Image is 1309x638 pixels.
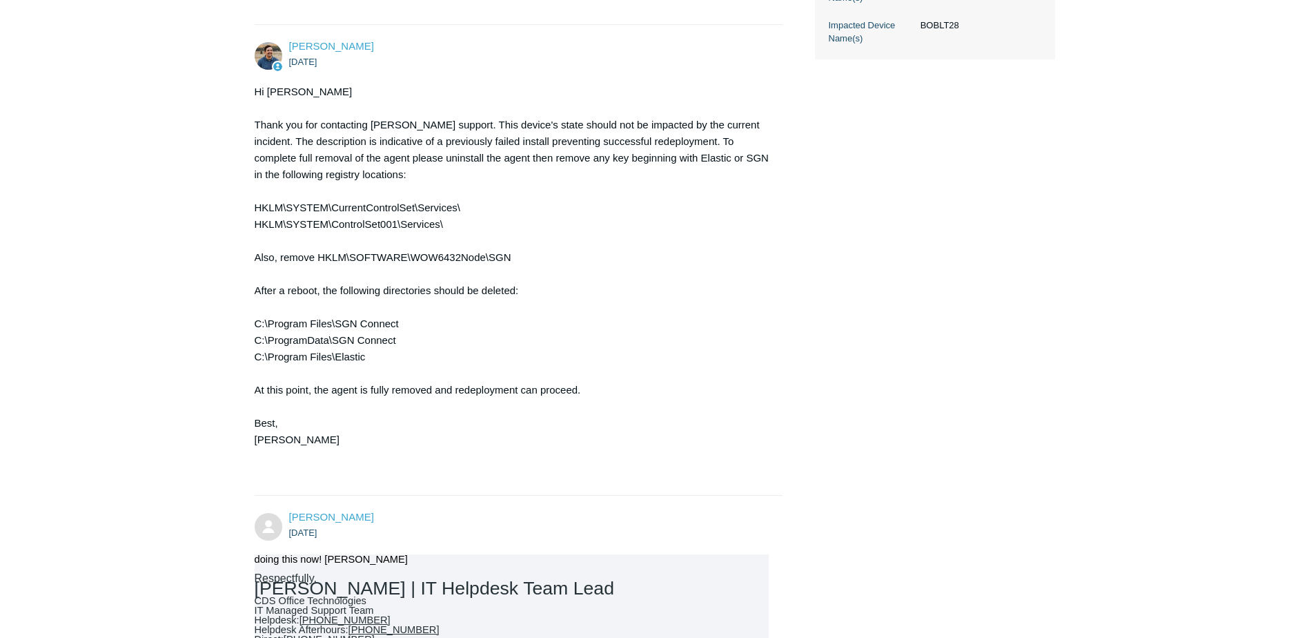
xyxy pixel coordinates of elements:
[289,511,374,523] span: Noah Ramsey
[255,615,391,626] span: Helpdesk:
[829,19,914,46] dt: Impacted Device Name(s)
[255,624,440,635] span: Helpdesk Afterhours:
[299,615,391,626] tcxspan: Call 217-528-8936 via 3CX
[255,595,366,606] span: CDS Office Technologies
[255,554,769,564] div: doing this now! [PERSON_NAME]
[255,574,769,583] p: Respectfully,
[255,84,769,481] div: Hi [PERSON_NAME] Thank you for contacting [PERSON_NAME] support. This device's state should not b...
[289,57,317,67] time: 05/14/2025, 11:39
[289,40,374,52] span: Spencer Grissom
[255,605,374,616] span: IT Managed Support Team
[289,511,374,523] a: [PERSON_NAME]
[289,40,374,52] a: [PERSON_NAME]
[289,528,317,538] time: 05/14/2025, 11:43
[348,624,440,635] tcxspan: Call 855-215-7663 via 3CX
[914,19,1041,32] dd: BOBLT28
[255,578,615,599] span: [PERSON_NAME] | IT Helpdesk Team Lead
